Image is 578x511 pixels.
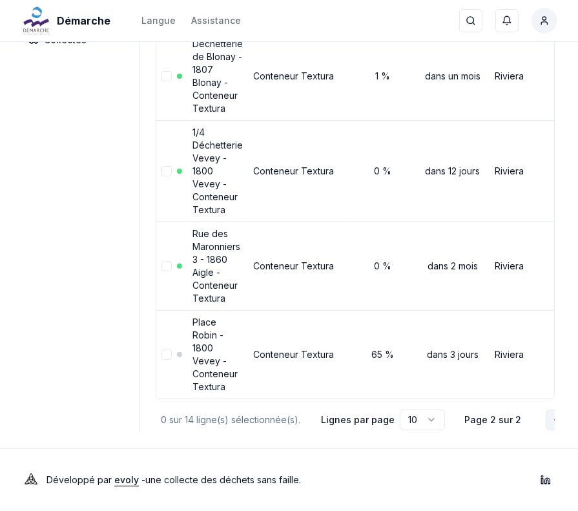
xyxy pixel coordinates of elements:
[57,13,110,28] span: Démarche
[248,120,350,222] td: Conteneur Textura
[161,413,300,426] div: 0 sur 14 ligne(s) sélectionnée(s).
[141,13,176,28] button: Langue
[161,349,172,360] button: select-row
[192,38,243,114] a: Déchetterie de Blonay - 1807 Blonay - Conteneur Textura
[192,228,240,304] a: Rue des Maronniers 3 - 1860 Aigle - Conteneur Textura
[161,166,172,176] button: select-row
[490,120,558,222] td: Riviera
[192,127,243,215] a: 1/4 Déchetterie Vevey - 1800 Vevey - Conteneur Textura
[355,260,411,273] div: 0 %
[192,317,238,392] a: Place Robin - 1800 Vevey - Conteneur Textura
[321,413,395,426] p: Lignes par page
[546,410,566,430] button: Aller à la page précédente
[161,71,172,81] button: select-row
[355,165,411,178] div: 0 %
[355,348,411,361] div: 65 %
[248,222,350,310] td: Conteneur Textura
[490,222,558,310] td: Riviera
[248,310,350,399] td: Conteneur Textura
[421,260,484,273] div: dans 2 mois
[421,70,484,83] div: dans un mois
[248,32,350,120] td: Conteneur Textura
[460,413,525,426] div: Page 2 sur 2
[161,261,172,271] button: select-row
[21,5,52,36] img: Démarche Logo
[421,165,484,178] div: dans 12 jours
[191,13,241,28] a: Assistance
[141,14,176,27] div: Langue
[355,70,411,83] div: 1 %
[490,310,558,399] td: Riviera
[21,13,116,28] a: Démarche
[490,32,558,120] td: Riviera
[114,474,139,485] a: evoly
[46,471,301,489] p: Développé par - une collecte des déchets sans faille .
[421,348,484,361] div: dans 3 jours
[21,470,41,490] img: Evoly Logo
